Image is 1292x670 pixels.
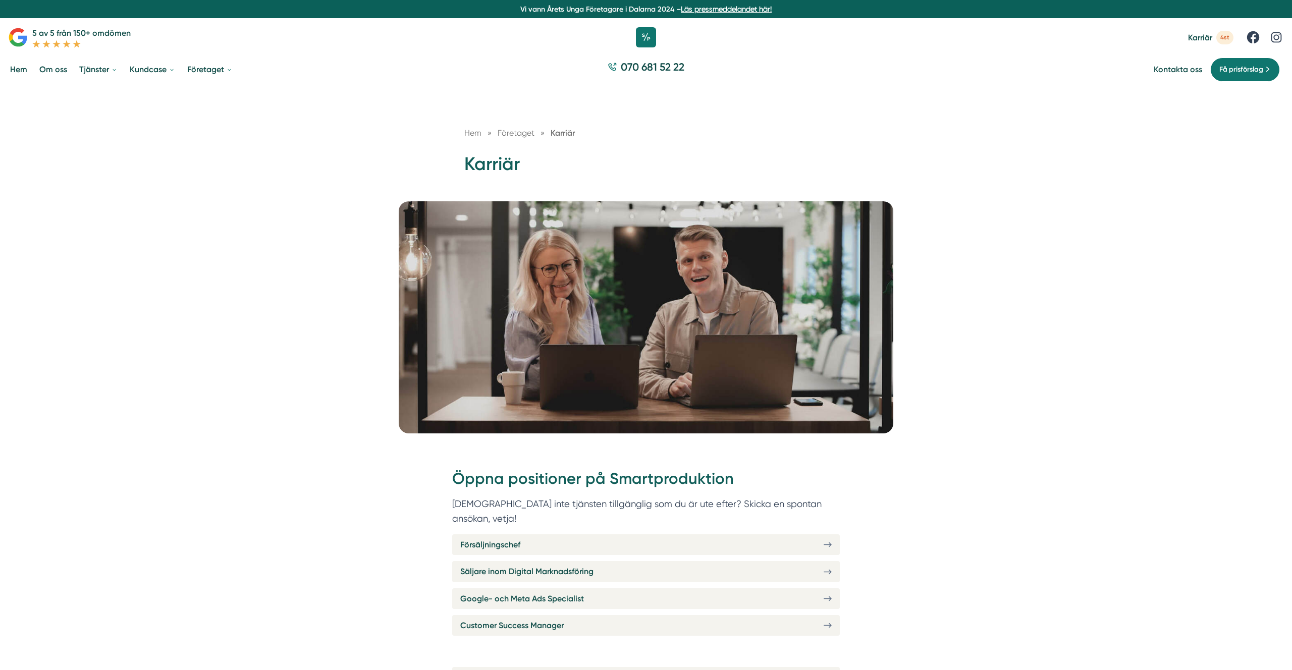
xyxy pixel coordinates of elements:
a: Customer Success Manager [452,615,840,636]
h2: Öppna positioner på Smartproduktion [452,468,840,496]
a: Kundcase [128,57,177,82]
a: Försäljningschef [452,534,840,555]
a: Säljare inom Digital Marknadsföring [452,561,840,582]
span: 4st [1216,31,1233,44]
p: [DEMOGRAPHIC_DATA] inte tjänsten tillgänglig som du är ute efter? Skicka en spontan ansökan, vetja! [452,496,840,526]
span: Google- och Meta Ads Specialist [460,592,584,605]
p: 5 av 5 från 150+ omdömen [32,27,131,39]
span: » [541,127,545,139]
span: Karriär [1188,33,1212,42]
a: Företaget [185,57,235,82]
span: 070 681 52 22 [621,60,684,74]
h1: Karriär [464,152,828,185]
span: Customer Success Manager [460,619,564,632]
a: Läs pressmeddelandet här! [681,5,772,13]
a: Kontakta oss [1154,65,1202,74]
a: Om oss [37,57,69,82]
a: Tjänster [77,57,120,82]
a: Google- och Meta Ads Specialist [452,588,840,609]
a: 070 681 52 22 [604,60,688,79]
a: Hem [464,128,481,138]
nav: Breadcrumb [464,127,828,139]
span: » [488,127,492,139]
span: Få prisförslag [1219,64,1263,75]
span: Försäljningschef [460,538,520,551]
p: Vi vann Årets Unga Företagare i Dalarna 2024 – [4,4,1288,14]
a: Företaget [498,128,536,138]
span: Företaget [498,128,534,138]
a: Karriär [551,128,575,138]
img: Karriär [399,201,893,433]
span: Säljare inom Digital Marknadsföring [460,565,594,578]
a: Hem [8,57,29,82]
a: Få prisförslag [1210,58,1280,82]
a: Karriär 4st [1188,31,1233,44]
